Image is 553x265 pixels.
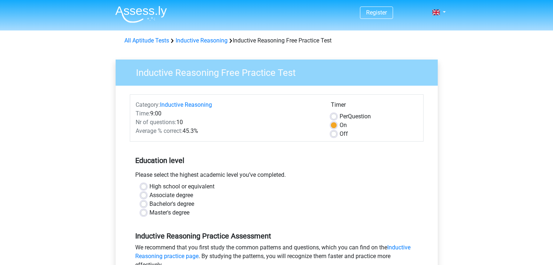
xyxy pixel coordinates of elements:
[135,232,418,240] h5: Inductive Reasoning Practice Assessment
[124,37,169,44] a: All Aptitude Tests
[331,101,418,112] div: Timer
[136,101,160,108] span: Category:
[366,9,387,16] a: Register
[136,127,183,134] span: Average % correct:
[130,127,325,135] div: 45.3%
[135,153,418,168] h5: Education level
[121,36,432,45] div: Inductive Reasoning Free Practice Test
[130,171,424,182] div: Please select the highest academic level you’ve completed.
[149,182,215,191] label: High school or equivalent
[127,64,432,78] h3: Inductive Reasoning Free Practice Test
[136,119,176,126] span: Nr of questions:
[149,191,193,200] label: Associate degree
[149,200,194,208] label: Bachelor's degree
[130,118,325,127] div: 10
[340,130,348,138] label: Off
[340,112,371,121] label: Question
[115,6,167,23] img: Assessly
[149,208,189,217] label: Master's degree
[160,101,212,108] a: Inductive Reasoning
[340,113,348,120] span: Per
[130,109,325,118] div: 9:00
[176,37,228,44] a: Inductive Reasoning
[340,121,347,130] label: On
[136,110,150,117] span: Time:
